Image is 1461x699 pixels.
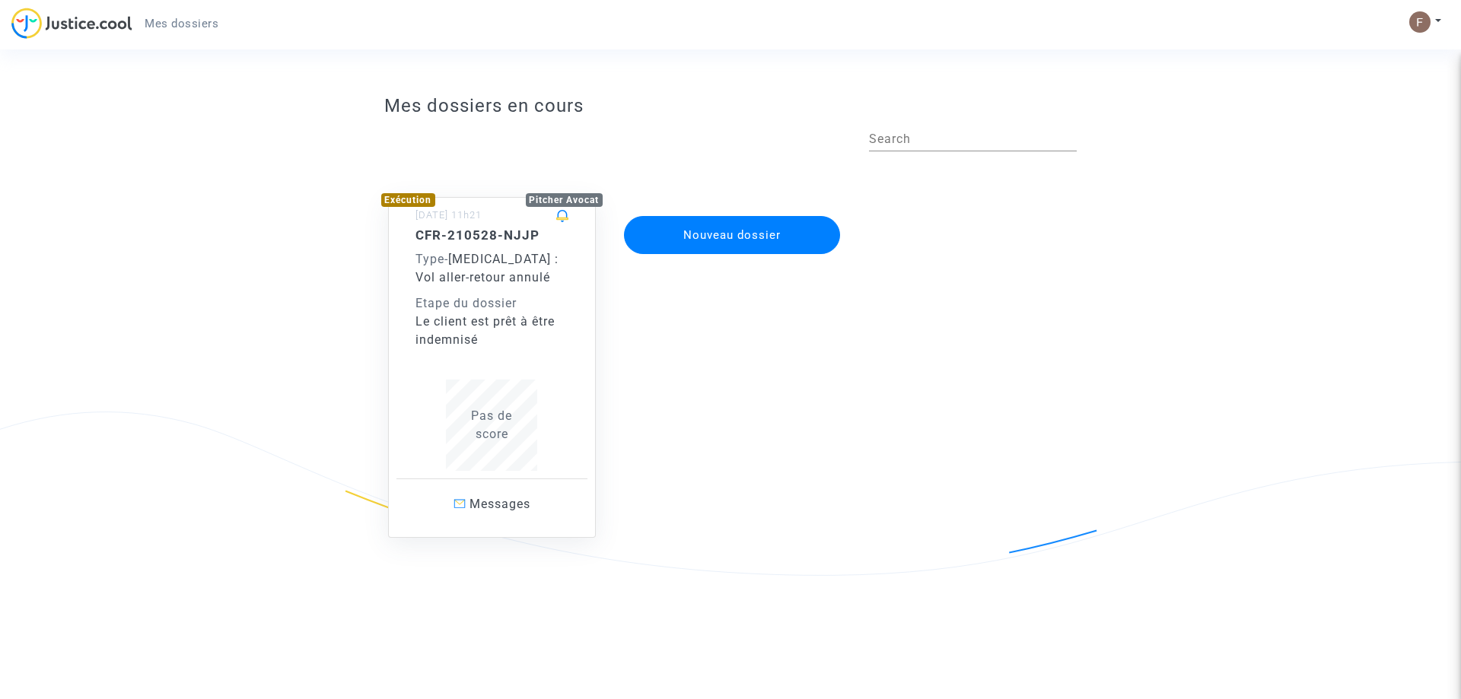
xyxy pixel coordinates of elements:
div: Pitcher Avocat [526,193,603,207]
small: [DATE] 11h21 [415,209,482,221]
a: Mes dossiers [132,12,231,35]
h3: Mes dossiers en cours [384,95,1077,117]
img: jc-logo.svg [11,8,132,39]
div: Etape du dossier [415,294,569,313]
a: ExécutionPitcher Avocat[DATE] 11h21CFR-210528-NJJPType-[MEDICAL_DATA] : Vol aller-retour annuléEt... [373,167,612,538]
div: Exécution [381,193,436,207]
div: Le client est prêt à être indemnisé [415,313,569,349]
a: Messages [396,478,588,529]
h5: CFR-210528-NJJP [415,227,569,243]
a: Nouveau dossier [622,206,842,221]
span: Type [415,252,444,266]
span: - [415,252,448,266]
span: Mes dossiers [145,17,218,30]
button: Nouveau dossier [624,216,840,254]
span: Messages [469,497,530,511]
img: AATXAJzStZnij1z7pLwBVIXWK3YoNC_XgdSxs-cJRZpy=s96-c [1409,11,1431,33]
span: [MEDICAL_DATA] : Vol aller-retour annulé [415,252,559,284]
span: Pas de score [471,408,512,441]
